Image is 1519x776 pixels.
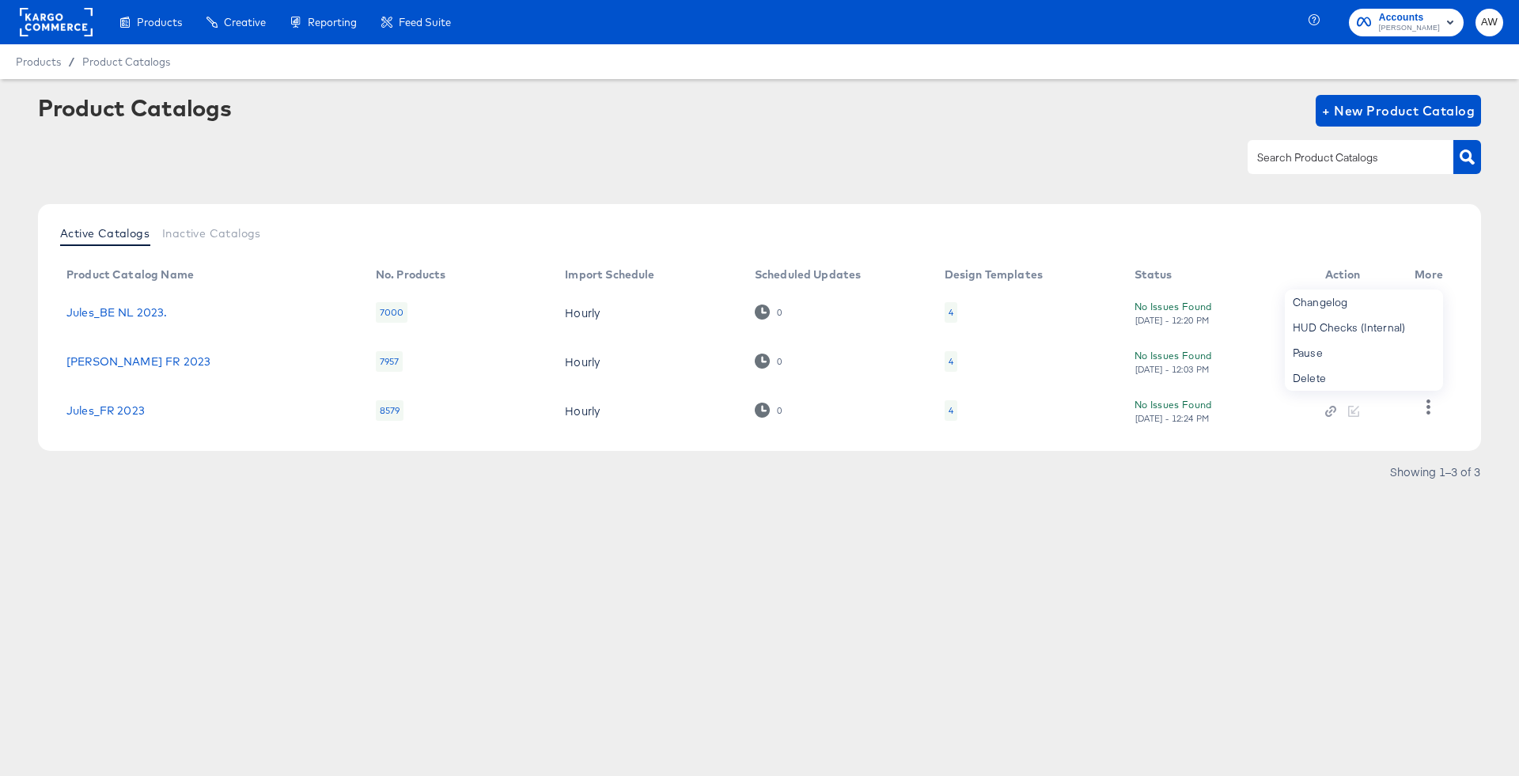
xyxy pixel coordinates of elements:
div: 4 [945,302,957,323]
span: Reporting [308,16,357,28]
th: More [1402,263,1462,288]
span: Inactive Catalogs [162,227,261,240]
span: AW [1482,13,1497,32]
span: + New Product Catalog [1322,100,1475,122]
div: 0 [776,405,782,416]
div: 0 [776,356,782,367]
button: Accounts[PERSON_NAME] [1349,9,1464,36]
button: AW [1475,9,1503,36]
div: Pause [1285,340,1443,365]
input: Search Product Catalogs [1254,149,1422,167]
div: 4 [945,400,957,421]
div: Changelog [1285,290,1443,315]
a: Product Catalogs [82,55,170,68]
div: 4 [949,306,953,319]
div: 7000 [376,302,408,323]
div: 7957 [376,351,403,372]
div: 0 [776,307,782,318]
span: Products [137,16,182,28]
div: 4 [949,404,953,417]
span: Products [16,55,61,68]
th: Action [1313,263,1403,288]
a: Jules_BE NL 2023. [66,306,168,319]
a: Jules_FR 2023 [66,404,145,417]
div: 4 [949,355,953,368]
span: Creative [224,16,266,28]
span: Accounts [1379,9,1440,26]
th: Status [1122,263,1313,288]
div: Scheduled Updates [755,268,862,281]
td: Hourly [552,386,742,435]
div: Product Catalog Name [66,268,194,281]
span: / [61,55,82,68]
button: + New Product Catalog [1316,95,1481,127]
td: Hourly [552,337,742,386]
div: Delete [1285,365,1443,391]
div: 0 [755,354,782,369]
td: Hourly [552,288,742,337]
div: 4 [945,351,957,372]
span: Feed Suite [399,16,451,28]
div: 8579 [376,400,404,421]
a: [PERSON_NAME] FR 2023 [66,355,210,368]
div: Showing 1–3 of 3 [1389,466,1481,477]
div: 0 [755,305,782,320]
span: Active Catalogs [60,227,150,240]
div: Import Schedule [565,268,654,281]
div: 0 [755,403,782,418]
div: No. Products [376,268,446,281]
div: HUD Checks (Internal) [1285,315,1443,340]
div: Product Catalogs [38,95,231,120]
div: Design Templates [945,268,1043,281]
span: [PERSON_NAME] [1379,22,1440,35]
